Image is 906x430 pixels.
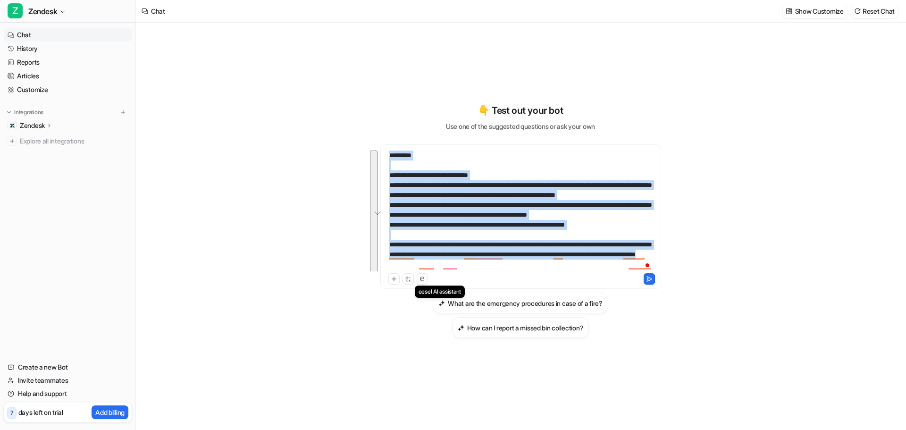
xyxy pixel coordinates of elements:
[854,8,861,15] img: reset
[383,151,659,271] div: To enrich screen reader interactions, please activate Accessibility in Grammarly extension settings
[14,109,43,116] p: Integrations
[467,323,584,333] h3: How can I report a missed bin collection?
[151,6,165,16] div: Chat
[95,407,125,417] p: Add billing
[446,121,595,131] p: Use one of the suggested questions or ask your own
[20,134,128,149] span: Explore all integrations
[4,69,132,83] a: Articles
[8,3,23,18] span: Z
[4,28,132,42] a: Chat
[4,374,132,387] a: Invite teammates
[8,136,17,146] img: explore all integrations
[4,361,132,374] a: Create a new Bot
[9,123,15,128] img: Zendesk
[4,42,132,55] a: History
[448,298,602,308] h3: What are the emergency procedures in case of a fire?
[4,135,132,148] a: Explore all integrations
[851,4,898,18] button: Reset Chat
[20,121,45,130] p: Zendesk
[795,6,844,16] p: Show Customize
[4,83,132,96] a: Customize
[438,300,445,307] img: What are the emergency procedures in case of a fire?
[452,317,589,338] button: How can I report a missed bin collection?How can I report a missed bin collection?
[28,5,57,18] span: Zendesk
[4,108,46,117] button: Integrations
[415,286,465,298] div: eesel AI assistant
[18,407,63,417] p: days left on trial
[10,409,13,417] p: 7
[92,405,128,419] button: Add billing
[6,109,12,116] img: expand menu
[433,293,608,313] button: What are the emergency procedures in case of a fire?What are the emergency procedures in case of ...
[120,109,126,116] img: menu_add.svg
[783,4,847,18] button: Show Customize
[458,324,464,331] img: How can I report a missed bin collection?
[478,103,563,118] p: 👇 Test out your bot
[786,8,792,15] img: customize
[4,56,132,69] a: Reports
[4,387,132,400] a: Help and support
